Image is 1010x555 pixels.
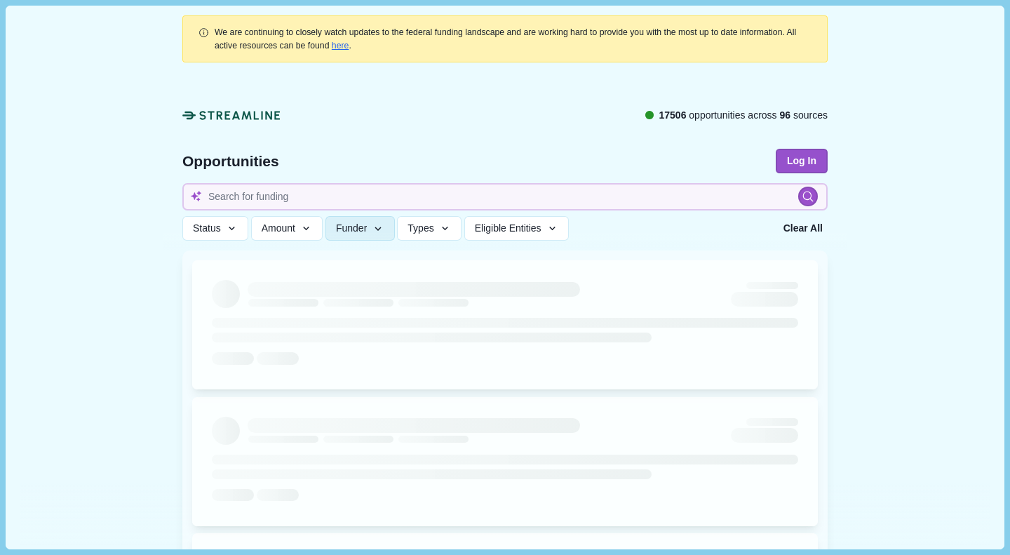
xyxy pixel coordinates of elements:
[779,216,828,241] button: Clear All
[776,149,828,173] button: Log In
[251,216,323,241] button: Amount
[464,216,569,241] button: Eligible Entities
[182,154,279,168] span: Opportunities
[780,109,791,121] span: 96
[215,26,812,52] div: .
[262,222,295,234] span: Amount
[408,222,433,234] span: Types
[332,41,349,51] a: here
[397,216,462,241] button: Types
[215,27,796,50] span: We are continuing to closely watch updates to the federal funding landscape and are working hard ...
[659,108,828,123] span: opportunities across sources
[336,222,367,234] span: Funder
[193,222,221,234] span: Status
[659,109,686,121] span: 17506
[182,183,828,210] input: Search for funding
[475,222,541,234] span: Eligible Entities
[182,216,248,241] button: Status
[325,216,395,241] button: Funder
